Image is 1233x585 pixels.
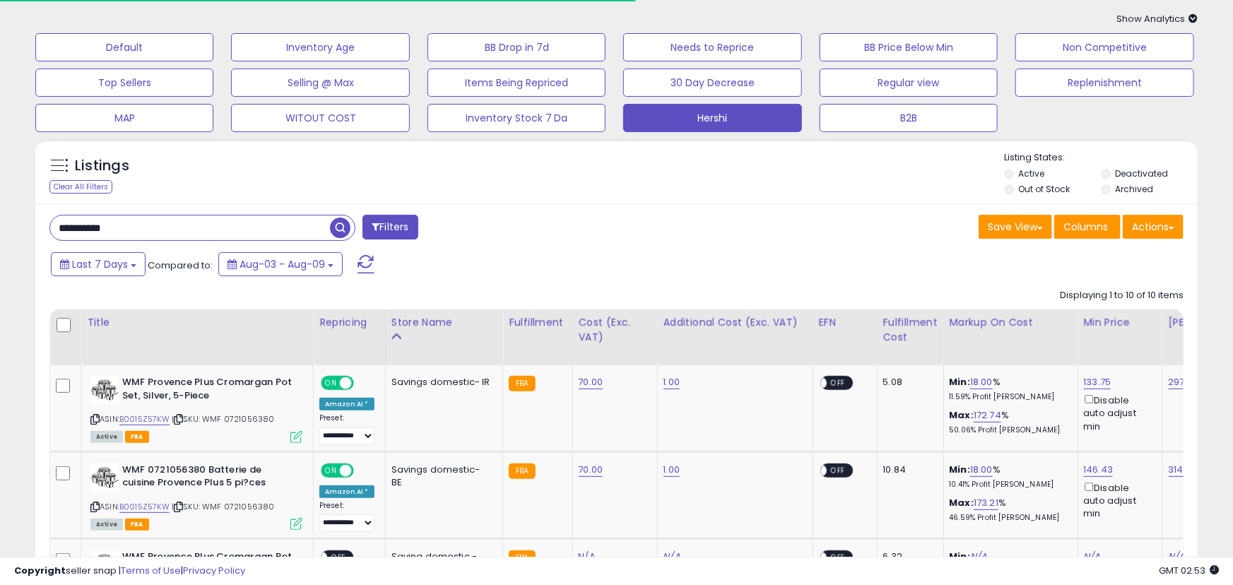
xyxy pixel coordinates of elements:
[87,315,307,330] div: Title
[322,464,340,476] span: ON
[663,463,680,477] a: 1.00
[51,252,146,276] button: Last 7 Days
[319,413,374,445] div: Preset:
[950,496,974,509] b: Max:
[90,376,302,442] div: ASIN:
[1060,289,1184,302] div: Displaying 1 to 10 of 10 items
[218,252,343,276] button: Aug-03 - Aug-09
[663,315,807,330] div: Additional Cost (Exc. VAT)
[1169,550,1186,564] a: N/A
[427,104,606,132] button: Inventory Stock 7 Da
[1084,463,1114,477] a: 146.43
[579,315,651,345] div: Cost (Exc. VAT)
[391,550,492,576] div: Saving domestic - [GEOGRAPHIC_DATA]
[35,104,213,132] button: MAP
[391,463,492,489] div: Savings domestic- BE
[883,376,933,389] div: 5.08
[391,315,497,330] div: Store Name
[327,552,350,564] span: OFF
[231,104,409,132] button: WITOUT COST
[125,431,149,443] span: FBA
[319,398,374,410] div: Amazon AI *
[35,33,213,61] button: Default
[90,463,302,529] div: ASIN:
[1054,215,1121,239] button: Columns
[14,565,245,578] div: seller snap | |
[950,497,1067,523] div: %
[950,480,1067,490] p: 10.41% Profit [PERSON_NAME]
[1063,220,1108,234] span: Columns
[90,376,119,404] img: 41c42CrMqNL._SL40_.jpg
[950,409,1067,435] div: %
[950,392,1067,402] p: 11.59% Profit [PERSON_NAME]
[125,519,149,531] span: FBA
[119,413,170,425] a: B0015Z57KW
[1018,183,1070,195] label: Out of Stock
[1115,167,1168,179] label: Deactivated
[970,463,993,477] a: 18.00
[121,564,181,577] a: Terms of Use
[1084,315,1157,330] div: Min Price
[950,375,971,389] b: Min:
[950,315,1072,330] div: Markup on Cost
[827,377,849,389] span: OFF
[362,215,418,240] button: Filters
[1169,463,1198,477] a: 314.90
[883,550,933,563] div: 6.32
[90,519,123,531] span: All listings currently available for purchase on Amazon
[231,69,409,97] button: Selling @ Max
[75,156,129,176] h5: Listings
[90,550,119,579] img: 41c42CrMqNL._SL40_.jpg
[72,257,128,271] span: Last 7 Days
[1169,375,1196,389] a: 297.13
[950,550,971,563] b: Min:
[827,464,849,476] span: OFF
[663,375,680,389] a: 1.00
[1015,69,1193,97] button: Replenishment
[119,501,170,513] a: B0015Z57KW
[240,257,325,271] span: Aug-03 - Aug-09
[1123,215,1184,239] button: Actions
[950,463,1067,490] div: %
[1084,480,1152,521] div: Disable auto adjust min
[427,33,606,61] button: BB Drop in 7d
[820,33,998,61] button: BB Price Below Min
[950,463,971,476] b: Min:
[14,564,66,577] strong: Copyright
[974,496,998,510] a: 173.21
[1018,167,1044,179] label: Active
[950,376,1067,402] div: %
[231,33,409,61] button: Inventory Age
[579,375,603,389] a: 70.00
[122,376,294,406] b: WMF Provence Plus Cromargan Pot Set, Silver, 5-Piece
[1015,33,1193,61] button: Non Competitive
[172,413,275,425] span: | SKU: WMF 0721056380
[979,215,1052,239] button: Save View
[319,315,379,330] div: Repricing
[509,550,535,566] small: FBA
[183,564,245,577] a: Privacy Policy
[663,550,680,564] a: N/A
[883,315,938,345] div: Fulfillment Cost
[427,69,606,97] button: Items Being Repriced
[827,552,849,564] span: OFF
[322,377,340,389] span: ON
[319,485,374,498] div: Amazon AI *
[950,513,1067,523] p: 46.59% Profit [PERSON_NAME]
[974,408,1001,422] a: 172.74
[90,463,119,492] img: 41c42CrMqNL._SL40_.jpg
[820,69,998,97] button: Regular view
[352,377,374,389] span: OFF
[1084,375,1111,389] a: 133.75
[1084,550,1101,564] a: N/A
[819,315,871,330] div: EFN
[319,501,374,533] div: Preset:
[623,33,801,61] button: Needs to Reprice
[148,259,213,272] span: Compared to:
[970,550,987,564] a: N/A
[1005,151,1198,165] p: Listing States:
[579,463,603,477] a: 70.00
[950,425,1067,435] p: 50.06% Profit [PERSON_NAME]
[883,463,933,476] div: 10.84
[943,309,1078,365] th: The percentage added to the cost of goods (COGS) that forms the calculator for Min & Max prices.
